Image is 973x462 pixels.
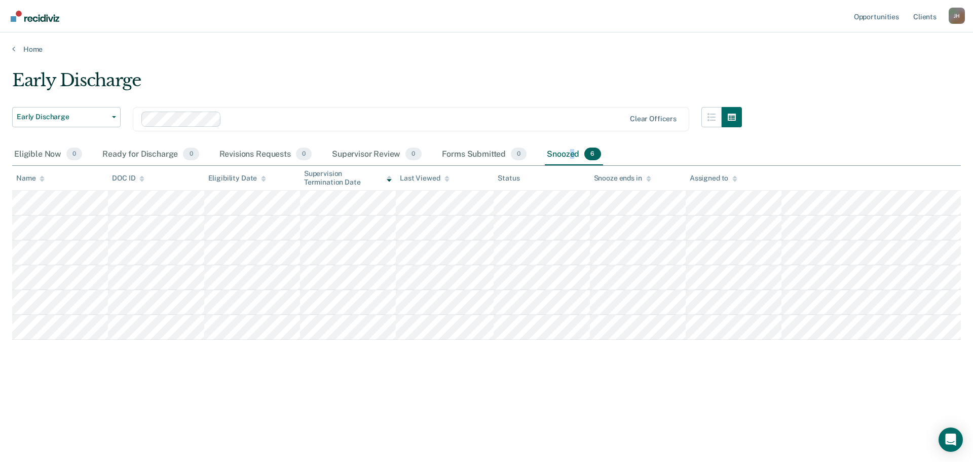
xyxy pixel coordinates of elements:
div: Supervision Termination Date [304,169,392,187]
div: Forms Submitted0 [440,144,529,166]
div: Snoozed6 [545,144,603,166]
button: Early Discharge [12,107,121,127]
div: Clear officers [630,115,677,123]
span: 0 [405,148,421,161]
a: Home [12,45,961,54]
img: Recidiviz [11,11,59,22]
div: Name [16,174,45,183]
div: Eligible Now0 [12,144,84,166]
div: Open Intercom Messenger [939,428,963,452]
div: Status [498,174,519,183]
div: Supervisor Review0 [330,144,424,166]
span: 0 [296,148,312,161]
div: Revisions Requests0 [217,144,314,166]
span: 0 [183,148,199,161]
div: Snooze ends in [594,174,651,183]
div: DOC ID [112,174,144,183]
div: Assigned to [690,174,737,183]
div: Ready for Discharge0 [100,144,201,166]
span: 6 [584,148,601,161]
div: Eligibility Date [208,174,267,183]
div: Last Viewed [400,174,449,183]
span: Early Discharge [17,113,108,121]
div: Early Discharge [12,70,742,99]
span: 0 [511,148,527,161]
button: Profile dropdown button [949,8,965,24]
div: J H [949,8,965,24]
span: 0 [66,148,82,161]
